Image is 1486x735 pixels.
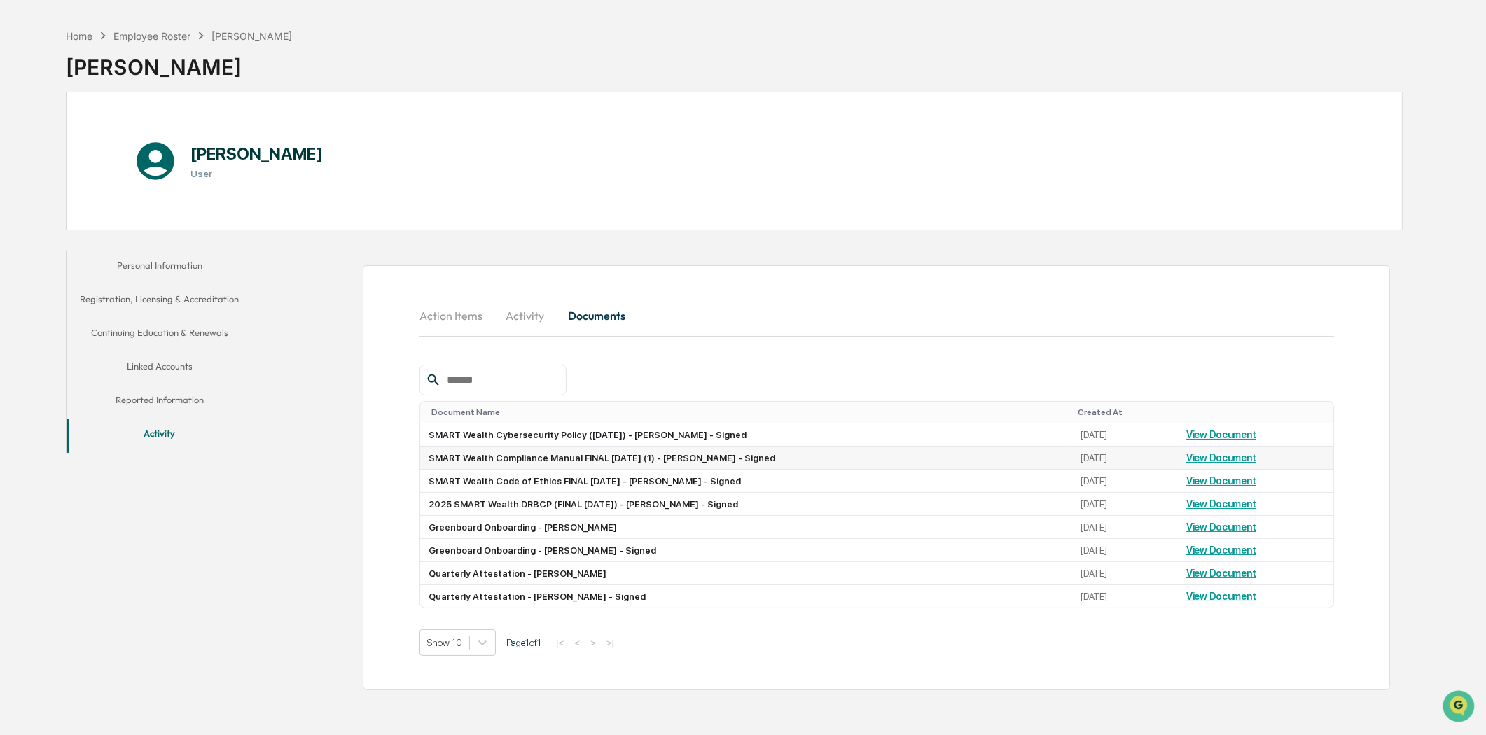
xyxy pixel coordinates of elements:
iframe: Open customer support [1441,689,1479,727]
a: 🗄️Attestations [96,171,179,196]
a: View Document [1186,452,1256,463]
td: [DATE] [1072,516,1178,539]
div: [PERSON_NAME] [66,43,293,80]
div: Employee Roster [113,30,190,42]
a: 🔎Data Lookup [8,197,94,223]
button: > [586,637,600,649]
button: >| [602,637,618,649]
button: Reported Information [67,386,253,419]
td: 2025 SMART Wealth DRBCP (FINAL [DATE]) - [PERSON_NAME] - Signed [420,493,1072,516]
td: [DATE] [1072,539,1178,562]
div: Toggle SortBy [431,407,1067,417]
td: [DATE] [1072,470,1178,493]
td: Quarterly Attestation - [PERSON_NAME] - Signed [420,585,1072,608]
span: Attestations [116,176,174,190]
button: Activity [67,419,253,453]
button: < [570,637,584,649]
span: Data Lookup [28,203,88,217]
div: Start new chat [48,107,230,121]
div: Toggle SortBy [1078,407,1172,417]
div: [PERSON_NAME] [211,30,292,42]
span: Preclearance [28,176,90,190]
button: Continuing Education & Renewals [67,318,253,352]
div: 🖐️ [14,178,25,189]
button: Linked Accounts [67,352,253,386]
td: [DATE] [1072,562,1178,585]
a: Powered byPylon [99,237,169,248]
td: SMART Wealth Code of Ethics FINAL [DATE] - [PERSON_NAME] - Signed [420,470,1072,493]
div: We're available if you need us! [48,121,177,132]
td: SMART Wealth Compliance Manual FINAL [DATE] (1) - [PERSON_NAME] - Signed [420,447,1072,470]
td: [DATE] [1072,585,1178,608]
a: View Document [1186,429,1256,440]
div: secondary tabs example [67,251,253,453]
a: View Document [1186,498,1256,510]
div: secondary tabs example [419,299,1334,332]
div: Toggle SortBy [1189,407,1328,417]
h3: User [190,168,323,179]
td: Greenboard Onboarding - [PERSON_NAME] [420,516,1072,539]
a: View Document [1186,545,1256,556]
div: 🔎 [14,204,25,216]
a: 🖐️Preclearance [8,171,96,196]
button: Documents [557,299,637,332]
div: 🗄️ [102,178,113,189]
span: Pylon [139,237,169,248]
td: [DATE] [1072,447,1178,470]
button: Action Items [419,299,494,332]
a: View Document [1186,475,1256,486]
img: 1746055101610-c473b297-6a78-478c-a979-82029cc54cd1 [14,107,39,132]
a: View Document [1186,521,1256,533]
button: Activity [494,299,557,332]
div: Home [66,30,92,42]
td: Greenboard Onboarding - [PERSON_NAME] - Signed [420,539,1072,562]
td: [DATE] [1072,423,1178,447]
a: View Document [1186,568,1256,579]
span: Page 1 of 1 [506,637,541,648]
button: Start new chat [238,111,255,128]
td: Quarterly Attestation - [PERSON_NAME] [420,562,1072,585]
p: How can we help? [14,29,255,52]
button: Registration, Licensing & Accreditation [67,285,253,318]
button: |< [552,637,568,649]
a: View Document [1186,591,1256,602]
h1: [PERSON_NAME] [190,143,323,164]
td: SMART Wealth Cybersecurity Policy ([DATE]) - [PERSON_NAME] - Signed [420,423,1072,447]
button: Personal Information [67,251,253,285]
td: [DATE] [1072,493,1178,516]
